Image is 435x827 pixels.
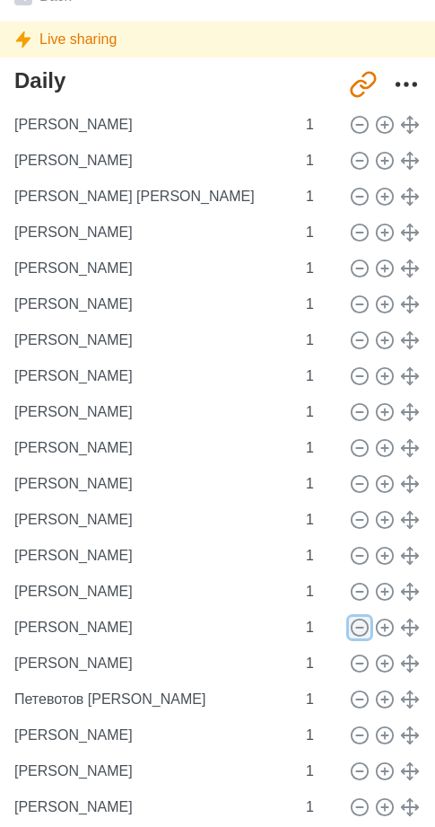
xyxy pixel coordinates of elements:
[7,358,295,394] input: Name
[7,646,295,682] input: Name
[299,753,342,789] input: Mins
[299,215,342,251] input: Mins
[299,646,342,682] input: Mins
[299,143,342,179] input: Mins
[299,610,342,646] input: Mins
[299,358,342,394] input: Mins
[7,717,295,753] input: Name
[299,466,342,502] input: Mins
[7,107,295,143] input: Name
[7,251,295,286] input: Name
[7,322,295,358] input: Name
[299,682,342,717] input: Mins
[7,610,295,646] input: Name
[345,66,381,102] button: Share link
[299,717,342,753] input: Mins
[7,430,295,466] input: Name
[299,286,342,322] input: Mins
[7,789,295,825] input: Name
[299,394,342,430] input: Mins
[7,215,295,251] input: Name
[7,502,295,538] input: Name
[299,538,342,574] input: Mins
[7,394,295,430] input: Name
[7,466,295,502] input: Name
[299,574,342,610] input: Mins
[388,66,424,102] button: More
[7,179,295,215] input: Name
[7,143,295,179] input: Name
[299,430,342,466] input: Mins
[299,502,342,538] input: Mins
[299,107,342,143] input: Mins
[7,753,295,789] input: Name
[299,179,342,215] input: Mins
[299,251,342,286] input: Mins
[7,286,295,322] input: Name
[7,538,295,574] input: Name
[7,574,295,610] input: Name
[299,322,342,358] input: Mins
[299,789,342,825] input: Mins
[7,682,295,717] input: Name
